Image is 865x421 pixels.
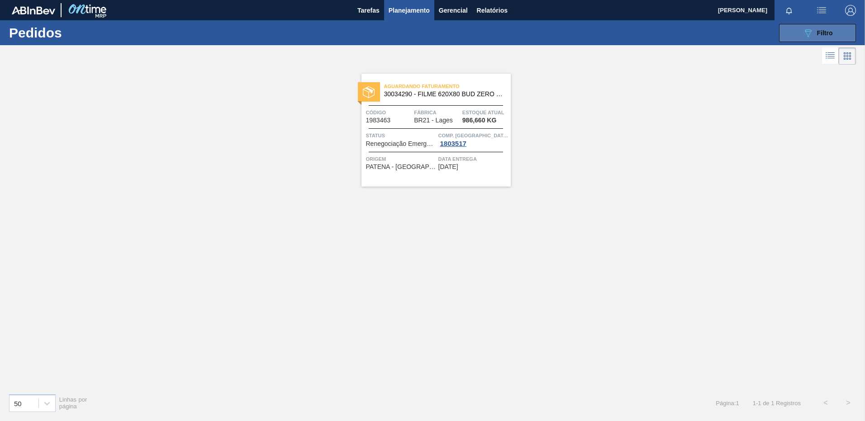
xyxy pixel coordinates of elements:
[814,392,837,414] button: <
[12,6,55,14] img: TNhmsLtSVTkK8tSr43FrP2fwEKptu5GPRR3wAAAABJRU5ErkJggg==
[357,5,380,16] span: Tarefas
[462,108,509,117] span: Estoque atual
[389,5,430,16] span: Planejamento
[438,131,509,140] span: Comp. Carga
[363,86,375,98] img: status
[355,74,511,187] a: statusAguardando Faturamento30034290 - FILME 620X80 BUD ZERO 350 SLK C8Código1983463FábricaBR21 -...
[816,5,827,16] img: userActions
[14,399,22,407] div: 50
[775,4,803,17] button: Notificações
[779,24,856,42] button: Filtro
[366,131,436,140] span: Status
[384,82,511,91] span: Aguardando Faturamento
[462,117,497,124] span: 986,660 KG
[366,140,436,147] span: Renegociação Emergencial de Pedido Recusada
[753,400,801,407] span: 1 - 1 de 1 Registros
[438,131,509,147] a: Comp. [GEOGRAPHIC_DATA]1803517
[59,396,87,410] span: Linhas por página
[438,154,509,164] span: Data entrega
[438,140,468,147] div: 1803517
[366,164,436,170] span: PATENA - CAMPO GRANDE (MS)
[839,47,856,65] div: Visão em Cards
[414,117,453,124] span: BR21 - Lages
[366,108,412,117] span: Código
[414,108,460,117] span: Fábrica
[837,392,860,414] button: >
[817,29,833,37] span: Filtro
[845,5,856,16] img: Logout
[716,400,739,407] span: Página : 1
[366,154,436,164] span: Origem
[366,117,391,124] span: 1983463
[9,28,144,38] h1: Pedidos
[822,47,839,65] div: Visão em Lista
[477,5,508,16] span: Relatórios
[439,5,468,16] span: Gerencial
[438,164,458,170] span: 06/08/2025
[384,91,504,98] span: 30034290 - FILME 620X80 BUD ZERO 350 SLK C8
